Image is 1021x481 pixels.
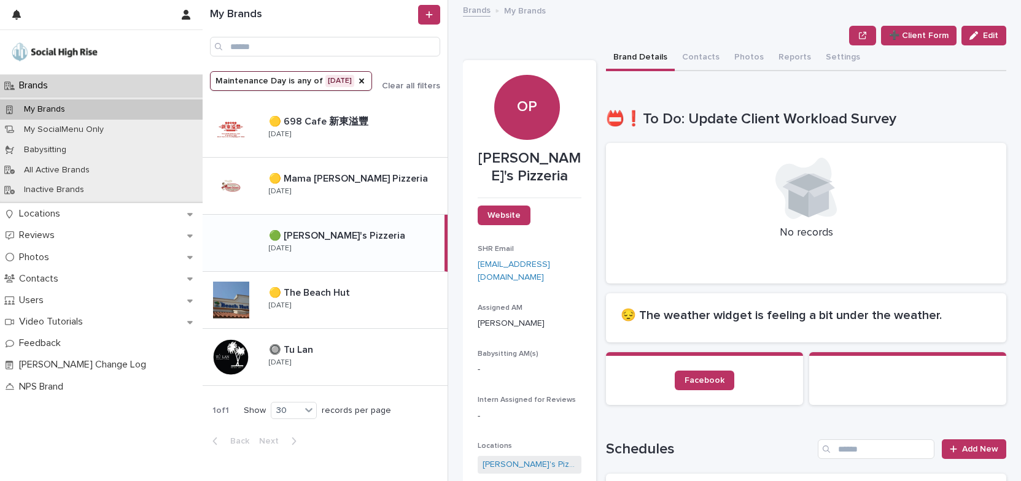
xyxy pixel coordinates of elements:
[983,31,998,40] span: Edit
[14,185,94,195] p: Inactive Brands
[818,439,934,459] input: Search
[727,45,771,71] button: Photos
[382,82,440,90] span: Clear all filters
[478,410,581,423] p: -
[487,211,521,220] span: Website
[621,308,992,323] h2: 😔 The weather widget is feeling a bit under the weather.
[14,252,59,263] p: Photos
[14,208,70,220] p: Locations
[478,396,576,404] span: Intern Assigned for Reviews
[478,304,522,312] span: Assigned AM
[881,26,957,45] button: ➕ Client Form
[269,358,291,367] p: [DATE]
[478,317,581,330] p: [PERSON_NAME]
[210,37,440,56] input: Search
[271,404,301,417] div: 30
[269,171,430,185] p: 🟡 Mama [PERSON_NAME] Pizzeria
[203,101,448,158] a: 🟡 698 Cafe 新東溢豐🟡 698 Cafe 新東溢豐 [DATE]
[606,110,1006,128] h1: 📛❗To Do: Update Client Workload Survey
[322,406,391,416] p: records per page
[14,381,73,393] p: NPS Brand
[269,187,291,196] p: [DATE]
[14,125,114,135] p: My SocialMenu Only
[269,228,408,242] p: 🟢 [PERSON_NAME]'s Pizzeria
[463,2,491,17] a: Brands
[483,458,576,471] a: [PERSON_NAME]'s Pizzeria
[606,441,813,458] h1: Schedules
[203,272,448,329] a: 🟡 The Beach Hut🟡 The Beach Hut [DATE]
[269,301,291,310] p: [DATE]
[269,130,291,139] p: [DATE]
[14,273,68,285] p: Contacts
[889,29,949,42] span: ➕ Client Form
[372,82,440,90] button: Clear all filters
[269,285,352,299] p: 🟡 The Beach Hut
[675,45,727,71] button: Contacts
[961,26,1006,45] button: Edit
[14,294,53,306] p: Users
[269,114,371,128] p: 🟡 698 Cafe 新東溢豐
[203,436,254,447] button: Back
[14,104,75,115] p: My Brands
[269,342,316,356] p: 🔘 Tu Lan
[203,215,448,272] a: 🟢 [PERSON_NAME]'s Pizzeria🟢 [PERSON_NAME]'s Pizzeria [DATE]
[254,436,306,447] button: Next
[606,45,675,71] button: Brand Details
[494,33,559,116] div: OP
[14,229,64,241] p: Reviews
[478,150,581,185] p: [PERSON_NAME]'s Pizzeria
[621,226,992,240] p: No records
[675,371,734,390] a: Facebook
[210,8,416,21] h1: My Brands
[14,337,71,349] p: Feedback
[14,359,156,371] p: [PERSON_NAME] Change Log
[478,442,512,450] span: Locations
[685,376,724,385] span: Facebook
[14,80,58,91] p: Brands
[14,165,99,175] p: All Active Brands
[818,45,868,71] button: Settings
[203,396,239,426] p: 1 of 1
[478,350,538,358] span: Babysitting AM(s)
[504,3,546,17] p: My Brands
[478,206,530,225] a: Website
[259,437,286,445] span: Next
[203,158,448,215] a: 🟡 Mama [PERSON_NAME] Pizzeria🟡 Mama [PERSON_NAME] Pizzeria [DATE]
[223,437,249,445] span: Back
[10,40,99,64] img: o5DnuTxEQV6sW9jFYBBf
[478,363,581,376] p: -
[244,406,266,416] p: Show
[203,329,448,386] a: 🔘 Tu Lan🔘 Tu Lan [DATE]
[210,71,372,91] button: Maintenance Day
[962,445,998,453] span: Add New
[942,439,1006,459] a: Add New
[14,145,76,155] p: Babysitting
[478,260,550,282] a: [EMAIL_ADDRESS][DOMAIN_NAME]
[14,316,93,328] p: Video Tutorials
[269,244,291,253] p: [DATE]
[478,245,514,253] span: SHR Email
[771,45,818,71] button: Reports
